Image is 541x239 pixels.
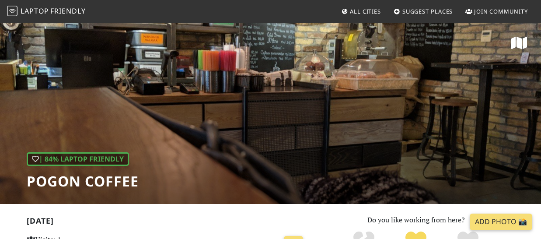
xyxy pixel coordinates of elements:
[350,7,381,15] span: All Cities
[402,7,453,15] span: Suggest Places
[7,6,17,16] img: LaptopFriendly
[338,4,384,19] a: All Cities
[390,4,457,19] a: Suggest Places
[27,216,307,229] h2: [DATE]
[470,214,532,230] a: Add Photo 📸
[7,4,86,19] a: LaptopFriendly LaptopFriendly
[474,7,528,15] span: Join Community
[27,152,129,166] div: | 84% Laptop Friendly
[27,173,139,190] h1: Pogon Coffee
[50,6,85,16] span: Friendly
[21,6,49,16] span: Laptop
[462,4,531,19] a: Join Community
[318,214,515,226] p: Do you like working from here?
